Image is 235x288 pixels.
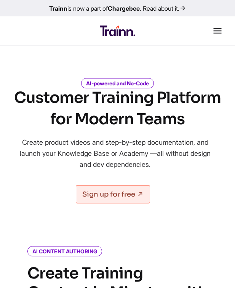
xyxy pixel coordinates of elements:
b: Trainn [49,5,67,12]
i: AI CONTENT AUTHORING [27,246,102,256]
p: Create product videos and step-by-step documentation, and launch your Knowledge Base or Academy —... [14,137,216,170]
iframe: Chat Widget [197,251,235,288]
img: Trainn Logo [100,26,135,36]
i: AI-powered and No-Code [81,78,154,88]
a: Sign up for free [76,185,150,203]
b: Chargebee [108,5,140,12]
h1: Customer Training Platform for Modern Teams [14,87,221,130]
